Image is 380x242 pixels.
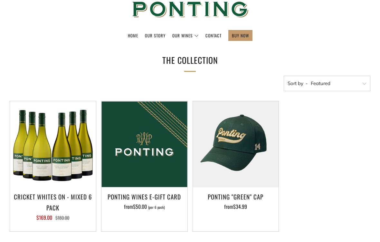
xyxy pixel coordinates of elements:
a: Our Wines [172,30,199,41]
a: Ponting Wines e-Gift Card from$50.00 (per 6 pack) [101,191,187,223]
a: CRICKET WHITES ON - MIXED 6 PACK $169.00 $180.00 [10,191,96,223]
a: BUY NOW [232,30,249,41]
span: from [224,203,247,210]
span: $50.00 [133,203,147,210]
h3: Ponting Wines e-Gift Card [105,191,184,202]
h3: Ponting "Green" Cap [196,191,276,202]
span: from [124,203,165,210]
span: $169.00 [36,214,52,221]
h3: CRICKET WHITES ON - MIXED 6 PACK [13,191,93,213]
span: (per 6 pack) [148,206,165,209]
span: $34.99 [233,203,247,210]
a: Our Story [145,30,166,41]
a: Contact [205,30,222,41]
h1: The Collection [100,53,280,68]
a: Ponting "Green" Cap from$34.99 [193,191,279,223]
a: Home [128,30,138,41]
span: $180.00 [55,214,69,221]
